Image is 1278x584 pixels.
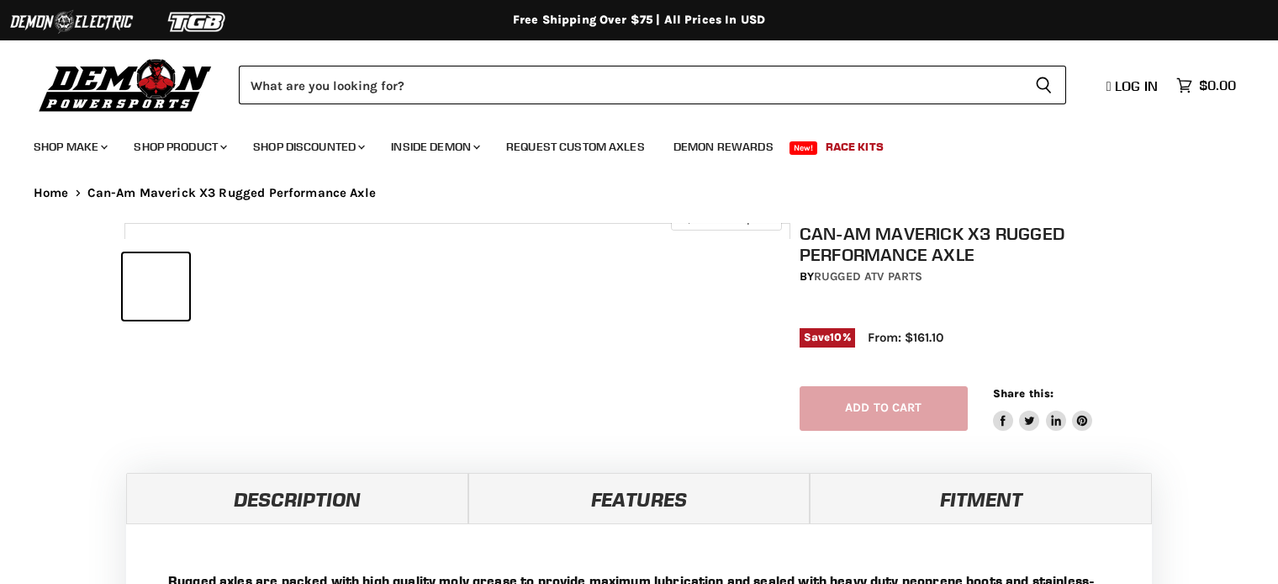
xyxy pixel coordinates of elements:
[123,253,189,320] button: IMAGE thumbnail
[1115,77,1158,94] span: Log in
[790,141,818,155] span: New!
[126,473,468,523] a: Description
[679,212,773,225] span: Click to expand
[813,130,896,164] a: Race Kits
[661,130,786,164] a: Demon Rewards
[239,66,1066,104] form: Product
[814,269,922,284] a: Rugged ATV Parts
[810,473,1152,523] a: Fitment
[868,330,943,345] span: From: $161.10
[468,473,811,523] a: Features
[34,55,218,114] img: Demon Powersports
[1022,66,1066,104] button: Search
[121,130,237,164] a: Shop Product
[239,66,1022,104] input: Search
[34,186,69,200] a: Home
[830,331,842,343] span: 10
[800,268,1163,286] div: by
[993,387,1054,400] span: Share this:
[494,130,657,164] a: Request Custom Axles
[800,328,855,347] span: Save %
[1099,78,1168,93] a: Log in
[378,130,490,164] a: Inside Demon
[240,130,375,164] a: Shop Discounted
[1199,77,1236,93] span: $0.00
[21,123,1232,164] ul: Main menu
[993,386,1093,431] aside: Share this:
[1168,73,1244,98] a: $0.00
[800,223,1163,265] h1: Can-Am Maverick X3 Rugged Performance Axle
[135,6,261,38] img: TGB Logo 2
[87,186,376,200] span: Can-Am Maverick X3 Rugged Performance Axle
[8,6,135,38] img: Demon Electric Logo 2
[21,130,118,164] a: Shop Make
